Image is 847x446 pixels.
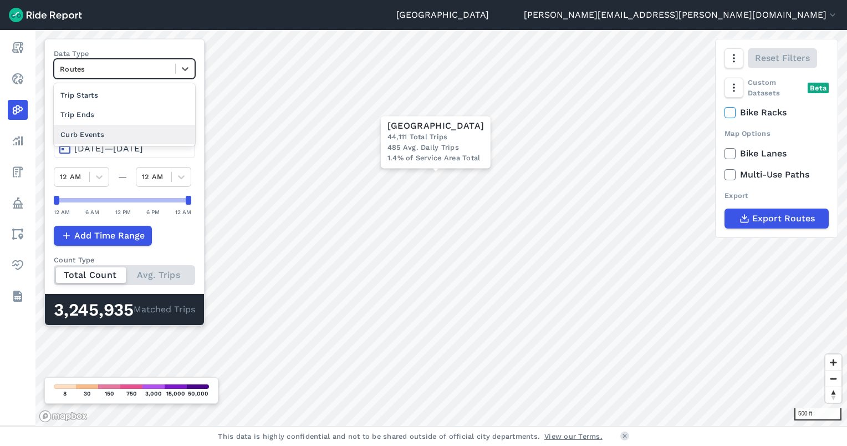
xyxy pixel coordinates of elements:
div: 3,245,935 [54,303,134,317]
span: Export Routes [752,212,815,225]
button: Reset Filters [748,48,817,68]
a: Datasets [8,286,28,306]
a: Areas [8,224,28,244]
div: 1.4% of Service Area Total [387,153,484,164]
a: [GEOGRAPHIC_DATA] [396,8,489,22]
div: Matched Trips [45,294,204,325]
img: Ride Report [9,8,82,22]
a: Realtime [8,69,28,89]
div: Trip Ends [54,105,195,124]
button: [DATE]—[DATE] [54,138,195,158]
label: Bike Racks [724,106,829,119]
a: View our Terms. [544,431,603,442]
button: [PERSON_NAME][EMAIL_ADDRESS][PERSON_NAME][DOMAIN_NAME] [524,8,838,22]
div: Map Options [724,128,829,139]
div: — [109,170,136,184]
a: Policy [8,193,28,213]
button: Add Time Range [54,226,152,246]
label: Multi-Use Paths [724,168,829,181]
div: 6 PM [146,207,160,217]
div: 12 AM [54,207,70,217]
a: Fees [8,162,28,182]
div: Count Type [54,255,195,265]
div: Trip Starts [54,85,195,105]
div: [GEOGRAPHIC_DATA] [387,120,484,131]
span: [DATE]—[DATE] [74,143,143,154]
button: Zoom in [825,354,841,371]
button: Reset bearing to north [825,387,841,403]
span: Add Time Range [74,229,145,242]
button: Export Routes [724,209,829,229]
label: Data Type [54,48,195,59]
canvas: Map [35,30,847,426]
div: 12 AM [175,207,191,217]
div: 12 PM [115,207,131,217]
a: Report [8,38,28,58]
label: Bike Lanes [724,147,829,160]
div: 6 AM [85,207,99,217]
div: Export [724,190,829,201]
div: 485 Avg. Daily Trips [387,143,484,153]
a: Analyze [8,131,28,151]
div: Beta [808,83,829,93]
div: Curb Events [54,125,195,144]
a: Mapbox logo [39,410,88,423]
a: Heatmaps [8,100,28,120]
div: Custom Datasets [724,77,829,98]
div: 44,111 Total Trips [387,131,484,142]
div: 500 ft [794,408,841,420]
a: Health [8,255,28,275]
span: Reset Filters [755,52,810,65]
button: Zoom out [825,371,841,387]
